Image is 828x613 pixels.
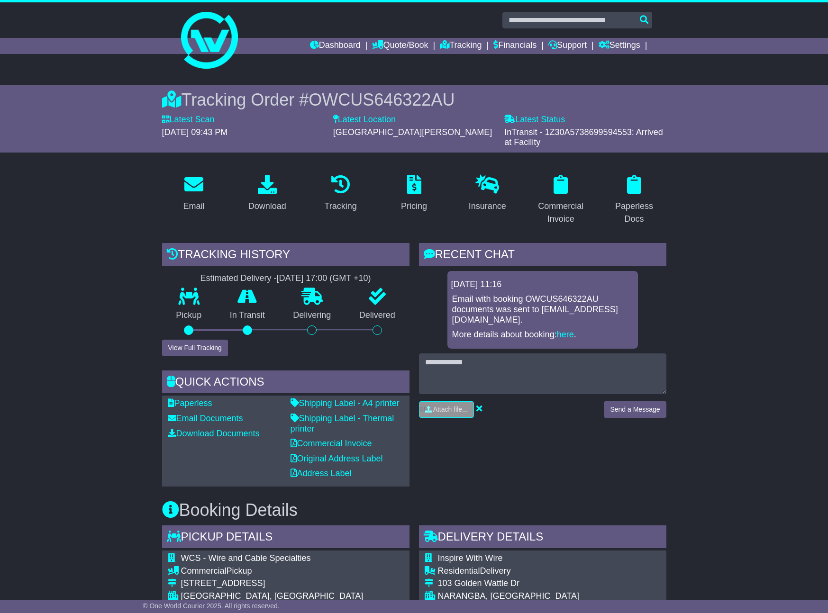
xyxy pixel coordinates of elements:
span: OWCUS646322AU [309,90,455,109]
a: Quote/Book [372,38,428,54]
label: Latest Scan [162,115,215,125]
span: [DATE] 09:43 PM [162,127,228,137]
p: Email with booking OWCUS646322AU documents was sent to [EMAIL_ADDRESS][DOMAIN_NAME]. [452,294,633,325]
div: Commercial Invoice [535,200,587,225]
p: In Transit [216,310,279,321]
div: Email [183,200,204,213]
span: Residential [438,566,480,576]
a: Original Address Label [291,454,383,463]
div: Insurance [469,200,506,213]
span: [GEOGRAPHIC_DATA][PERSON_NAME] [333,127,492,137]
p: Pickup [162,310,216,321]
h3: Booking Details [162,501,666,520]
a: Download [242,171,292,216]
span: InTransit - 1Z30A5738699594553: Arrived at Facility [504,127,663,147]
div: Quick Actions [162,370,409,396]
a: Address Label [291,469,352,478]
a: Financials [493,38,537,54]
a: Settings [599,38,640,54]
div: [DATE] 17:00 (GMT +10) [277,273,371,284]
label: Latest Location [333,115,396,125]
div: [GEOGRAPHIC_DATA], [GEOGRAPHIC_DATA] [181,591,364,602]
span: © One World Courier 2025. All rights reserved. [143,602,280,610]
button: Send a Message [604,401,666,418]
div: Pickup Details [162,525,409,551]
div: Delivery Details [419,525,666,551]
div: RECENT CHAT [419,243,666,269]
div: [STREET_ADDRESS] [181,578,364,589]
div: Tracking Order # [162,90,666,110]
div: Pickup [181,566,364,577]
a: Shipping Label - A4 printer [291,398,400,408]
span: WCS - Wire and Cable Specialties [181,553,311,563]
a: Paperless [168,398,212,408]
button: View Full Tracking [162,340,228,356]
span: Inspire With Wire [438,553,503,563]
a: Email Documents [168,414,243,423]
div: Estimated Delivery - [162,273,409,284]
a: Download Documents [168,429,260,438]
a: Email [177,171,210,216]
a: Support [548,38,587,54]
p: Delivered [345,310,409,321]
div: Tracking history [162,243,409,269]
a: Shipping Label - Thermal printer [291,414,394,433]
div: Delivery [438,566,653,577]
div: [DATE] 11:16 [451,279,634,290]
div: Tracking [324,200,356,213]
a: Tracking [440,38,482,54]
div: Download [248,200,286,213]
div: Pricing [401,200,427,213]
a: Insurance [463,171,512,216]
a: Pricing [395,171,433,216]
a: here [557,330,574,339]
a: Paperless Docs [602,171,666,229]
div: 103 Golden Wattle Dr [438,578,653,589]
a: Tracking [318,171,363,216]
label: Latest Status [504,115,565,125]
span: Commercial [181,566,227,576]
p: Delivering [279,310,346,321]
div: NARANGBA, [GEOGRAPHIC_DATA] [438,591,653,602]
a: Commercial Invoice [291,439,372,448]
a: Commercial Invoice [529,171,593,229]
div: Paperless Docs [609,200,660,225]
a: Dashboard [310,38,361,54]
p: More details about booking: . [452,330,633,340]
